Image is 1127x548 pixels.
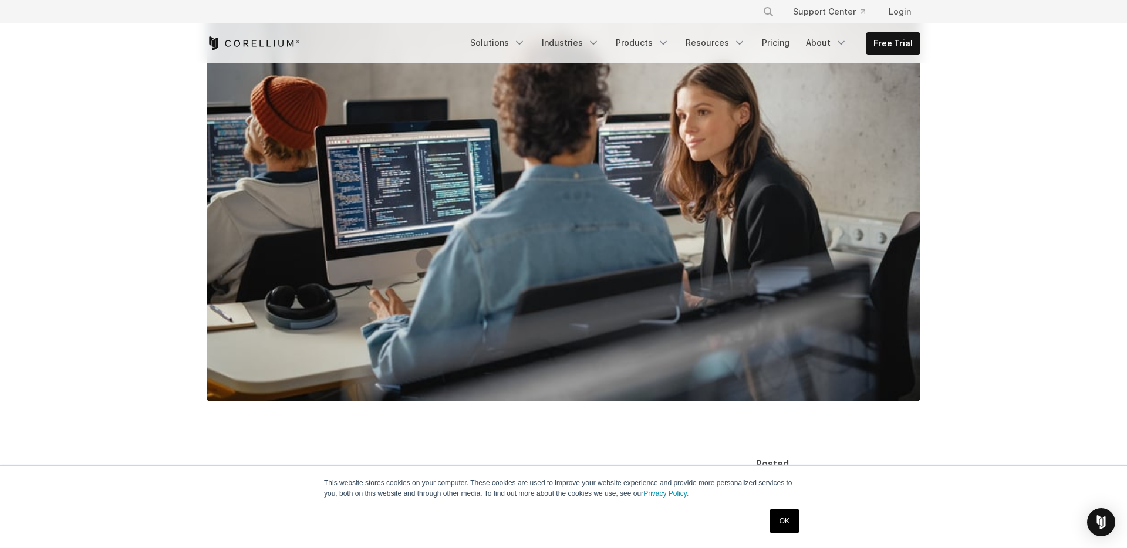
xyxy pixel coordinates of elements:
a: OK [770,509,799,533]
strong: Reverse Engineering Android Apps [207,461,560,486]
a: Privacy Policy. [643,489,689,498]
p: This website stores cookies on your computer. These cookies are used to improve your website expe... [324,478,803,499]
a: About [799,32,854,53]
div: Navigation Menu [463,32,920,55]
button: Search [758,1,779,22]
a: Corellium Home [207,36,300,50]
div: Navigation Menu [748,1,920,22]
a: Login [879,1,920,22]
div: Open Intercom Messenger [1087,508,1115,536]
div: Posted [756,458,920,469]
a: Pricing [755,32,797,53]
a: Resources [679,32,753,53]
a: Products [609,32,676,53]
a: Free Trial [866,33,920,54]
a: Solutions [463,32,532,53]
a: Support Center [784,1,875,22]
a: Industries [535,32,606,53]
